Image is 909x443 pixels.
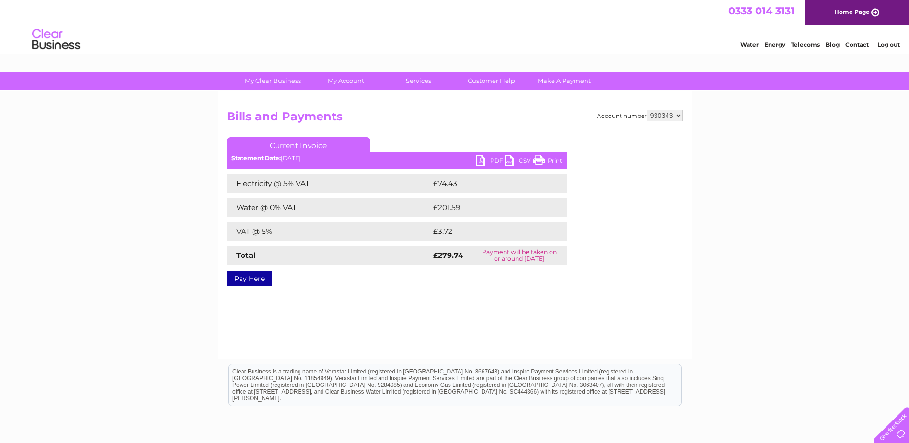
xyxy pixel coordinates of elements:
[227,155,567,162] div: [DATE]
[227,271,272,286] a: Pay Here
[740,41,759,48] a: Water
[452,72,531,90] a: Customer Help
[233,72,312,90] a: My Clear Business
[764,41,785,48] a: Energy
[791,41,820,48] a: Telecoms
[306,72,385,90] a: My Account
[472,246,566,265] td: Payment will be taken on or around [DATE]
[505,155,533,169] a: CSV
[227,198,431,217] td: Water @ 0% VAT
[877,41,900,48] a: Log out
[227,222,431,241] td: VAT @ 5%
[597,110,683,121] div: Account number
[431,222,544,241] td: £3.72
[476,155,505,169] a: PDF
[431,174,547,193] td: £74.43
[379,72,458,90] a: Services
[826,41,840,48] a: Blog
[227,174,431,193] td: Electricity @ 5% VAT
[236,251,256,260] strong: Total
[227,137,370,152] a: Current Invoice
[533,155,562,169] a: Print
[227,110,683,128] h2: Bills and Payments
[728,5,794,17] a: 0333 014 3131
[431,198,549,217] td: £201.59
[231,154,281,162] b: Statement Date:
[845,41,869,48] a: Contact
[433,251,463,260] strong: £279.74
[525,72,604,90] a: Make A Payment
[32,25,81,54] img: logo.png
[229,5,681,47] div: Clear Business is a trading name of Verastar Limited (registered in [GEOGRAPHIC_DATA] No. 3667643...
